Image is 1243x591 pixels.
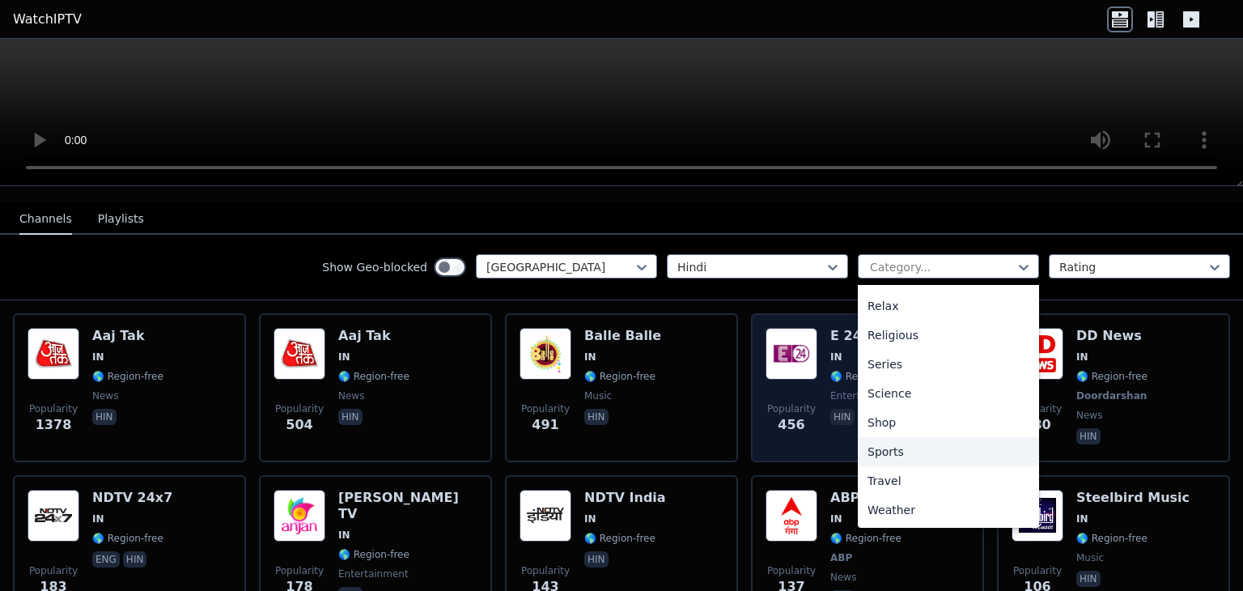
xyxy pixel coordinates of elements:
div: Travel [858,466,1039,495]
p: hin [1076,571,1101,587]
span: news [830,571,856,584]
span: IN [1076,351,1088,364]
span: IN [92,512,104,525]
span: music [1076,551,1104,564]
span: music [584,389,612,402]
span: Popularity [767,564,816,577]
button: Channels [19,204,72,235]
h6: Balle Balle [584,328,661,344]
div: Relax [858,291,1039,321]
span: 🌎 Region-free [584,532,655,545]
span: news [338,389,364,402]
span: 🌎 Region-free [1076,370,1148,383]
span: 🌎 Region-free [830,370,901,383]
span: news [1076,409,1102,422]
img: Aaj Tak [274,328,325,380]
span: 456 [778,415,804,435]
span: Doordarshan [1076,389,1147,402]
h6: ABP Ganga [830,490,910,506]
p: hin [584,551,609,568]
h6: Steelbird Music [1076,490,1190,506]
span: Popularity [29,564,78,577]
span: IN [584,351,596,364]
img: NDTV India [520,490,571,542]
span: Popularity [767,402,816,415]
h6: Aaj Tak [338,328,409,344]
img: ABP Ganga [766,490,817,542]
span: news [92,389,118,402]
span: 🌎 Region-free [338,548,409,561]
div: Sports [858,437,1039,466]
img: Aaj Tak [28,328,79,380]
span: entertainment [338,568,409,580]
span: IN [1076,512,1088,525]
span: 🌎 Region-free [830,532,901,545]
div: Shop [858,408,1039,437]
div: Science [858,379,1039,408]
img: NDTV 24x7 [28,490,79,542]
span: 491 [532,415,558,435]
span: Popularity [1013,564,1062,577]
h6: NDTV 24x7 [92,490,172,506]
h6: [PERSON_NAME] TV [338,490,477,522]
span: Popularity [275,402,324,415]
span: IN [92,351,104,364]
p: hin [1076,428,1101,444]
button: Playlists [98,204,144,235]
span: ABP [830,551,852,564]
span: 🌎 Region-free [338,370,409,383]
label: Show Geo-blocked [322,259,427,275]
p: eng [92,551,120,568]
img: E 24 [766,328,817,380]
span: 🌎 Region-free [1076,532,1148,545]
p: hin [584,409,609,425]
span: IN [830,512,842,525]
div: Series [858,350,1039,379]
span: 🌎 Region-free [92,532,163,545]
span: 🌎 Region-free [584,370,655,383]
p: hin [92,409,117,425]
span: IN [338,529,350,542]
h6: Aaj Tak [92,328,163,344]
span: Popularity [275,564,324,577]
span: Popularity [521,402,570,415]
h6: E 24 [830,328,901,344]
span: IN [338,351,350,364]
p: hin [830,409,855,425]
span: 504 [286,415,312,435]
a: WatchIPTV [13,10,82,29]
div: Weather [858,495,1039,525]
span: 🌎 Region-free [92,370,163,383]
span: Popularity [29,402,78,415]
span: IN [830,351,842,364]
span: 1378 [36,415,72,435]
img: Balle Balle [520,328,571,380]
span: IN [584,512,596,525]
span: Popularity [521,564,570,577]
h6: DD News [1076,328,1150,344]
img: Anjan TV [274,490,325,542]
h6: NDTV India [584,490,666,506]
span: entertainment [830,389,901,402]
div: Religious [858,321,1039,350]
p: hin [123,551,147,568]
p: hin [338,409,363,425]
